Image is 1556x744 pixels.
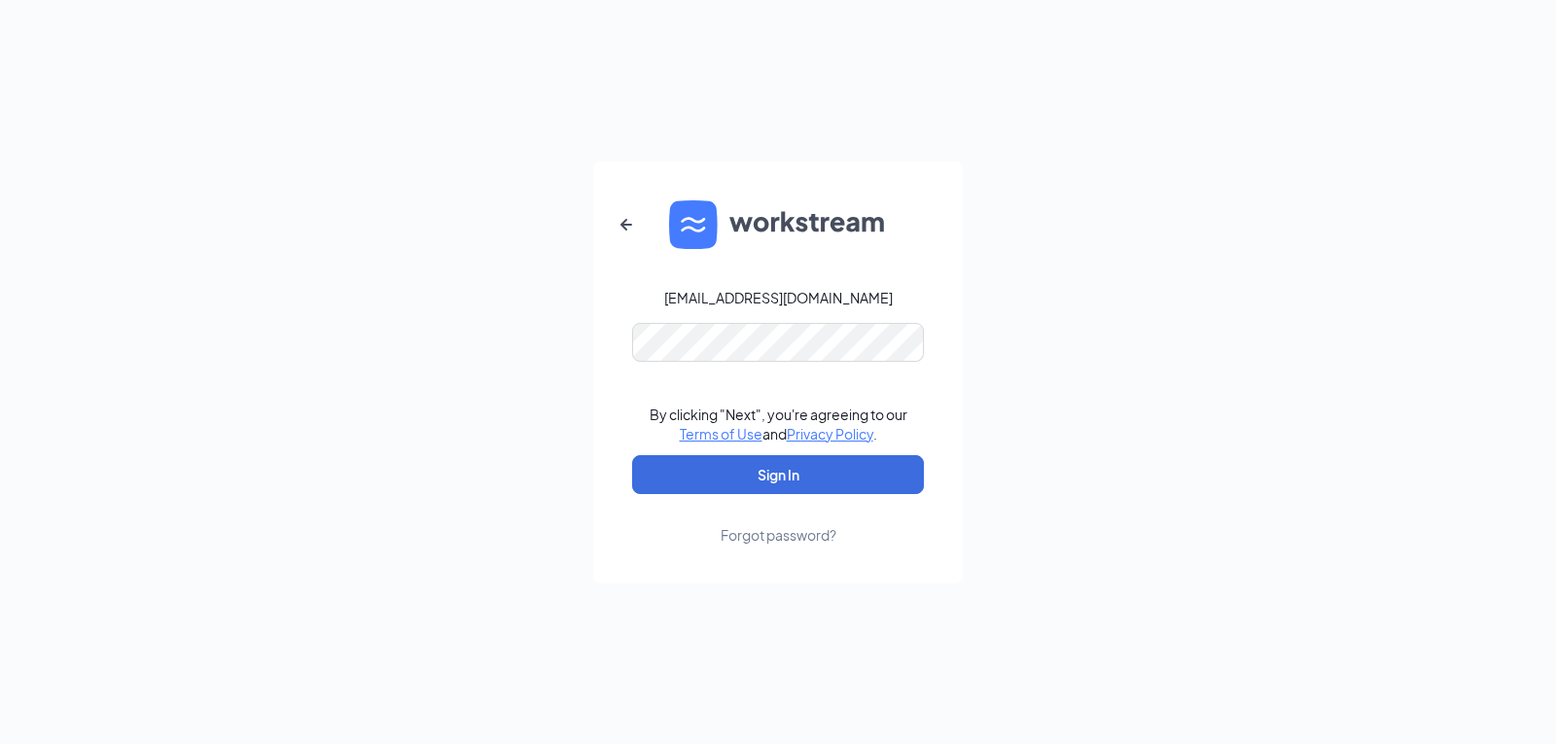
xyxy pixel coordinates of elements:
[664,288,893,307] div: [EMAIL_ADDRESS][DOMAIN_NAME]
[615,213,638,236] svg: ArrowLeftNew
[787,425,873,443] a: Privacy Policy
[721,494,836,545] a: Forgot password?
[669,200,887,249] img: WS logo and Workstream text
[650,405,907,443] div: By clicking "Next", you're agreeing to our and .
[721,525,836,545] div: Forgot password?
[603,201,650,248] button: ArrowLeftNew
[680,425,762,443] a: Terms of Use
[632,455,924,494] button: Sign In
